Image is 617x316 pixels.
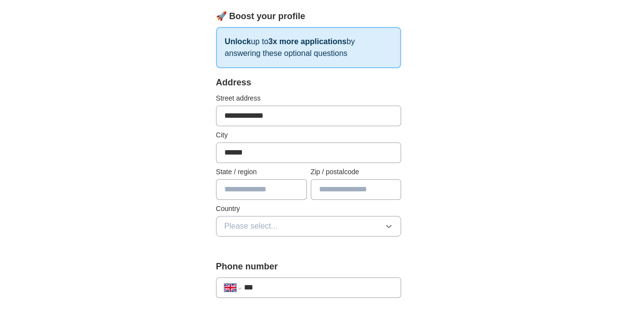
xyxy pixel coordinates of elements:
span: Please select... [224,220,278,232]
label: City [216,130,402,140]
label: Zip / postalcode [311,167,402,177]
p: up to by answering these optional questions [216,27,402,68]
label: Country [216,204,402,214]
div: Address [216,76,402,89]
button: Please select... [216,216,402,237]
strong: Unlock [225,37,251,46]
div: 🚀 Boost your profile [216,10,402,23]
strong: 3x more applications [268,37,347,46]
label: Phone number [216,260,402,273]
label: State / region [216,167,307,177]
label: Street address [216,93,402,104]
